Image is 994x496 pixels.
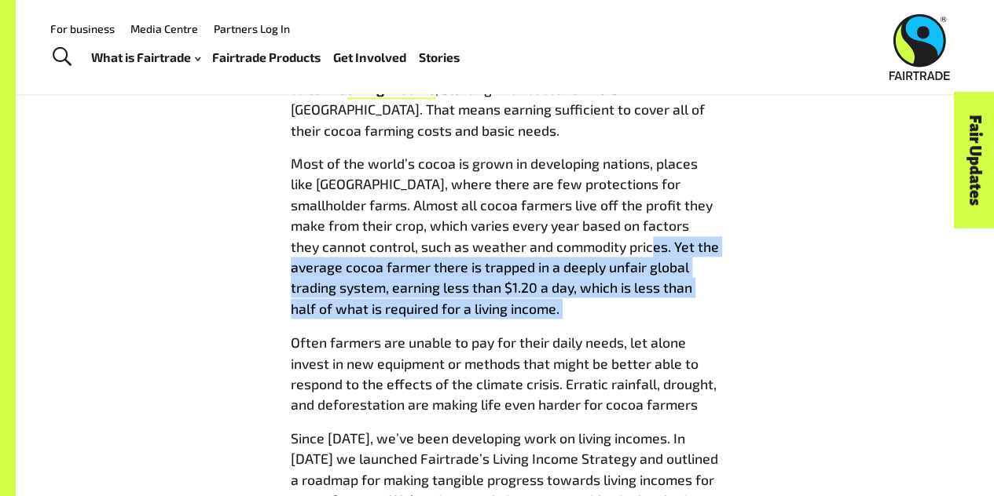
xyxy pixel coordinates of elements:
a: Partners Log In [214,22,290,35]
a: Get Involved [333,46,406,68]
a: What is Fairtrade [91,46,200,68]
a: Media Centre [130,22,198,35]
p: Often farmers are unable to pay for their daily needs, let alone invest in new equipment or metho... [291,331,720,414]
a: Toggle Search [42,38,81,77]
p: Most of the world’s cocoa is grown in developing nations, places like [GEOGRAPHIC_DATA], where th... [291,153,720,319]
a: For business [50,22,115,35]
a: Stories [419,46,460,68]
a: Fairtrade Products [212,46,321,68]
img: Fairtrade Australia New Zealand logo [889,14,950,80]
